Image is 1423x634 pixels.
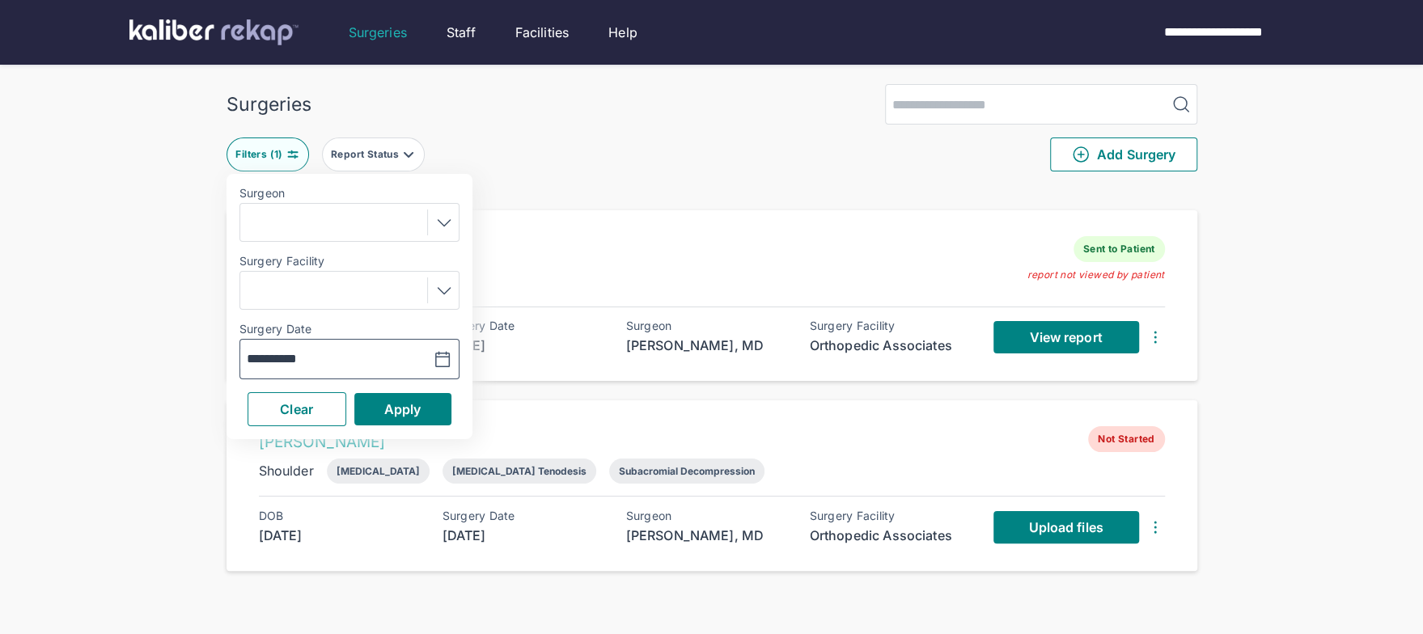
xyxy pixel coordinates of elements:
div: Surgeon [626,319,788,332]
a: [PERSON_NAME] [259,433,386,451]
div: Orthopedic Associates [810,336,972,355]
img: filter-caret-down-grey.b3560631.svg [402,148,415,161]
img: kaliber labs logo [129,19,299,45]
div: [PERSON_NAME], MD [626,336,788,355]
button: Apply [354,393,451,425]
img: DotsThreeVertical.31cb0eda.svg [1146,518,1165,537]
div: Surgery Date [443,509,604,522]
div: [PERSON_NAME], MD [626,526,788,545]
a: Surgeries [349,23,407,42]
span: Add Surgery [1071,145,1175,164]
span: View report [1029,329,1102,345]
div: Surgery Facility [810,319,972,332]
div: Surgeon [626,509,788,522]
div: 2 entries [227,184,1197,204]
a: Help [608,23,637,42]
div: Surgery Date [443,319,604,332]
button: Clear [248,392,346,426]
button: Report Status [322,137,425,171]
img: faders-horizontal-teal.edb3eaa8.svg [286,148,299,161]
div: [MEDICAL_DATA] [337,465,420,477]
img: DotsThreeVertical.31cb0eda.svg [1146,328,1165,347]
span: Upload files [1028,519,1103,535]
div: Surgery Facility [810,509,972,522]
div: Orthopedic Associates [810,526,972,545]
a: Facilities [515,23,570,42]
img: PlusCircleGreen.5fd88d77.svg [1071,145,1091,164]
span: Sent to Patient [1074,236,1165,262]
label: Surgery Facility [239,255,460,268]
div: Filters ( 1 ) [235,148,286,161]
a: View report [993,321,1139,353]
div: Shoulder [259,461,314,480]
span: Not Started [1088,426,1164,452]
div: Report Status [331,148,402,161]
div: DOB [259,509,421,522]
img: MagnifyingGlass.1dc66aab.svg [1171,95,1191,114]
button: Add Surgery [1050,137,1197,171]
div: Surgeries [227,93,311,116]
label: Surgery Date [239,323,460,336]
span: Apply [384,401,421,417]
a: Staff [447,23,476,42]
div: [DATE] [443,336,604,355]
a: Upload files [993,511,1139,543]
div: [DATE] [259,526,421,545]
div: Subacromial Decompression [619,465,755,477]
div: [DATE] [443,526,604,545]
span: Clear [280,401,313,417]
div: [MEDICAL_DATA] Tenodesis [452,465,587,477]
label: Surgeon [239,187,460,200]
button: Filters (1) [227,137,309,171]
div: report not viewed by patient [1027,268,1164,281]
